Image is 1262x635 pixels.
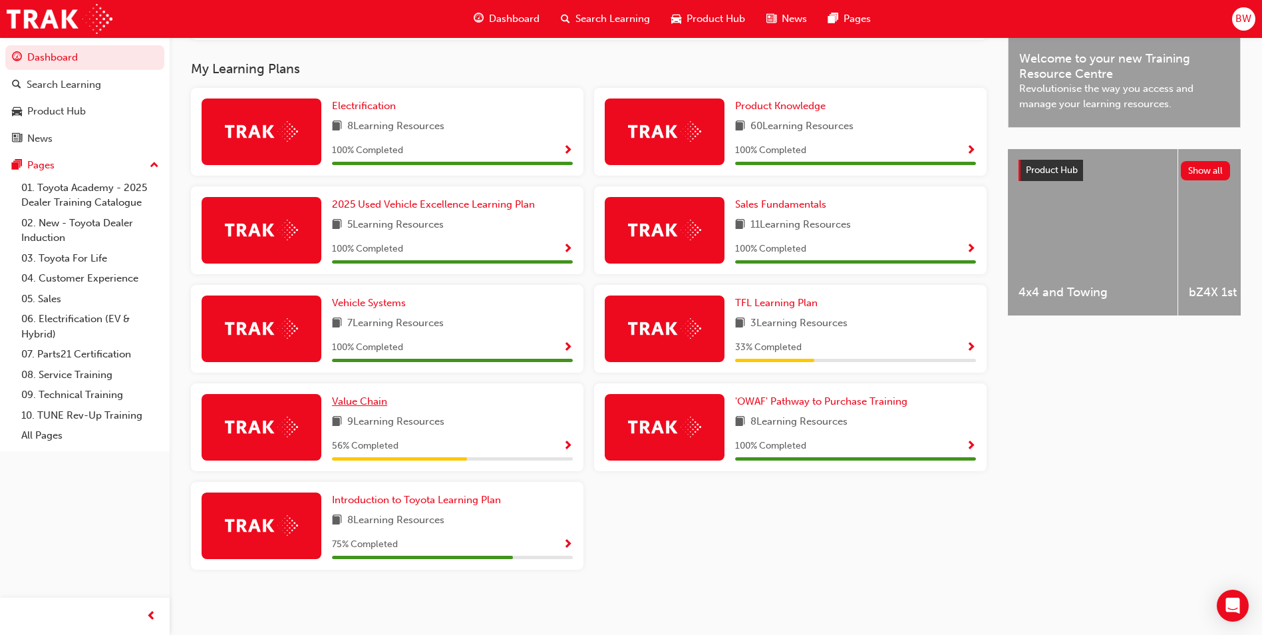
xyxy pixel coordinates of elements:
span: 56 % Completed [332,439,398,454]
span: pages-icon [12,160,22,172]
a: pages-iconPages [818,5,881,33]
span: guage-icon [12,52,22,64]
span: Dashboard [489,11,540,27]
a: Product Knowledge [735,99,831,114]
span: 100 % Completed [332,340,403,355]
a: 03. Toyota For Life [16,248,164,269]
span: 9 Learning Resources [347,414,444,431]
a: 09. Technical Training [16,385,164,405]
div: Pages [27,158,55,173]
span: Product Hub [687,11,745,27]
button: Show Progress [966,339,976,356]
span: 'OWAF' Pathway to Purchase Training [735,395,907,407]
span: book-icon [735,414,745,431]
a: Electrification [332,99,401,114]
a: 02. New - Toyota Dealer Induction [16,213,164,248]
span: pages-icon [828,11,838,27]
span: 3 Learning Resources [750,316,848,332]
span: Value Chain [332,395,387,407]
span: Product Hub [1026,164,1078,176]
span: 100 % Completed [735,242,806,257]
span: 4x4 and Towing [1019,285,1167,300]
span: 8 Learning Resources [347,513,444,529]
span: BW [1235,11,1251,27]
span: Introduction to Toyota Learning Plan [332,494,501,506]
img: Trak [628,417,701,437]
img: Trak [225,515,298,536]
button: Show Progress [563,438,573,455]
button: DashboardSearch LearningProduct HubNews [5,43,164,153]
span: Show Progress [563,244,573,256]
span: book-icon [332,414,342,431]
a: Introduction to Toyota Learning Plan [332,493,506,508]
button: Show Progress [563,142,573,159]
img: Trak [225,220,298,240]
img: Trak [225,121,298,142]
a: 05. Sales [16,289,164,310]
a: 08. Service Training [16,365,164,385]
button: Show Progress [966,241,976,258]
a: search-iconSearch Learning [550,5,661,33]
span: 7 Learning Resources [347,316,444,332]
span: Product Knowledge [735,100,826,112]
button: Show all [1181,161,1231,180]
span: TFL Learning Plan [735,297,818,309]
div: Search Learning [27,77,101,93]
div: Open Intercom Messenger [1217,590,1249,622]
span: 75 % Completed [332,537,398,552]
a: Trak [7,4,112,34]
span: book-icon [735,118,745,135]
a: Search Learning [5,73,164,97]
span: car-icon [671,11,681,27]
img: Trak [628,220,701,240]
span: Show Progress [563,342,573,354]
span: Show Progress [563,441,573,453]
span: book-icon [332,118,342,135]
a: 2025 Used Vehicle Excellence Learning Plan [332,197,540,212]
span: guage-icon [474,11,484,27]
span: news-icon [12,133,22,145]
img: Trak [628,121,701,142]
span: up-icon [150,157,159,174]
span: Show Progress [563,539,573,551]
h3: My Learning Plans [191,61,987,77]
span: 8 Learning Resources [347,118,444,135]
button: Show Progress [563,241,573,258]
img: Trak [225,417,298,437]
a: Sales Fundamentals [735,197,832,212]
a: Vehicle Systems [332,296,411,311]
span: Show Progress [966,441,976,453]
button: Show Progress [563,536,573,553]
span: book-icon [735,217,745,234]
a: news-iconNews [756,5,818,33]
img: Trak [225,318,298,339]
a: 04. Customer Experience [16,268,164,289]
div: Product Hub [27,104,86,119]
button: Pages [5,153,164,178]
a: 'OWAF' Pathway to Purchase Training [735,394,913,409]
a: 4x4 and Towing [1008,149,1178,316]
span: book-icon [332,513,342,529]
span: book-icon [332,316,342,332]
span: Show Progress [563,145,573,157]
span: Sales Fundamentals [735,198,826,210]
span: 100 % Completed [735,439,806,454]
span: book-icon [735,316,745,332]
span: Search Learning [575,11,650,27]
span: 2025 Used Vehicle Excellence Learning Plan [332,198,535,210]
span: 100 % Completed [332,242,403,257]
a: Product Hub [5,99,164,124]
button: Show Progress [966,438,976,455]
span: book-icon [332,217,342,234]
span: Vehicle Systems [332,297,406,309]
span: Show Progress [966,145,976,157]
span: 100 % Completed [735,143,806,158]
span: news-icon [766,11,776,27]
a: car-iconProduct Hub [661,5,756,33]
span: 60 Learning Resources [750,118,854,135]
button: Show Progress [966,142,976,159]
span: Revolutionise the way you access and manage your learning resources. [1019,81,1229,111]
span: prev-icon [146,608,156,625]
span: 5 Learning Resources [347,217,444,234]
a: 01. Toyota Academy - 2025 Dealer Training Catalogue [16,178,164,213]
